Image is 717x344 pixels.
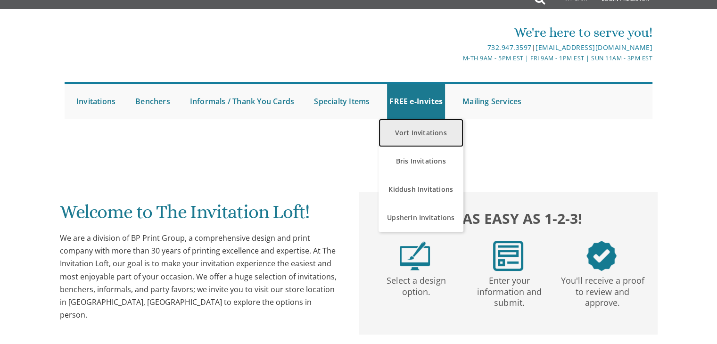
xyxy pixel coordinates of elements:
p: Select a design option. [371,271,461,298]
img: step1.png [400,241,430,271]
h2: It's as easy as 1-2-3! [368,208,648,229]
a: Bris Invitations [379,147,463,175]
div: | [261,42,652,53]
a: Specialty Items [312,84,372,119]
a: Vort Invitations [379,119,463,147]
a: Benchers [133,84,173,119]
img: step2.png [493,241,523,271]
a: FREE e-Invites [387,84,445,119]
a: Informals / Thank You Cards [188,84,297,119]
a: 732.947.3597 [487,43,531,52]
div: We are a division of BP Print Group, a comprehensive design and print company with more than 30 y... [60,232,340,321]
a: Invitations [74,84,118,119]
a: Upsherin Invitations [379,204,463,232]
p: Enter your information and submit. [464,271,554,309]
a: Kiddush Invitations [379,175,463,204]
h1: Welcome to The Invitation Loft! [60,202,340,229]
a: [EMAIL_ADDRESS][DOMAIN_NAME] [536,43,652,52]
div: We're here to serve you! [261,23,652,42]
img: step3.png [586,241,617,271]
a: Mailing Services [460,84,524,119]
div: M-Th 9am - 5pm EST | Fri 9am - 1pm EST | Sun 11am - 3pm EST [261,53,652,63]
p: You'll receive a proof to review and approve. [558,271,647,309]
